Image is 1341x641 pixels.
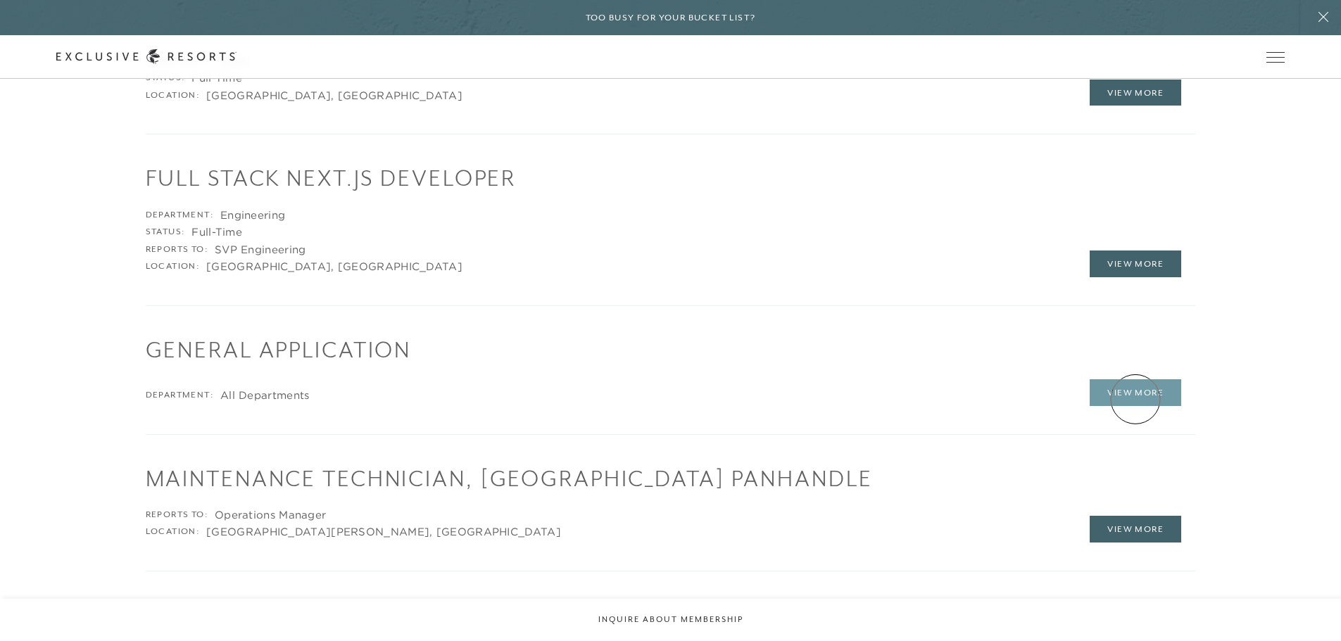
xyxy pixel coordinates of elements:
div: SVP Engineering [215,243,306,257]
div: Department: [146,388,213,402]
h1: Full Stack Next.js Developer [146,163,1196,193]
div: [GEOGRAPHIC_DATA], [GEOGRAPHIC_DATA] [206,260,462,274]
div: Status: [146,225,185,239]
div: Engineering [220,208,285,222]
div: Location: [146,260,200,274]
div: Location: [146,525,200,539]
div: Full-Time [191,225,242,239]
a: View More [1090,250,1181,277]
a: View More [1090,516,1181,542]
div: Reports to: [146,508,208,522]
div: All Departments [220,388,310,402]
h1: Maintenance Technician, [GEOGRAPHIC_DATA] Panhandle [146,463,1196,494]
h1: General Application [146,334,1196,365]
a: View More [1090,379,1181,406]
div: Location: [146,89,200,103]
div: Reports to: [146,243,208,257]
div: [GEOGRAPHIC_DATA], [GEOGRAPHIC_DATA] [206,89,462,103]
h6: Too busy for your bucket list? [586,11,756,25]
div: Department: [146,208,213,222]
a: View More [1090,80,1181,106]
button: Open navigation [1266,52,1285,62]
div: [GEOGRAPHIC_DATA][PERSON_NAME], [GEOGRAPHIC_DATA] [206,525,561,539]
div: Operations Manager [215,508,326,522]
